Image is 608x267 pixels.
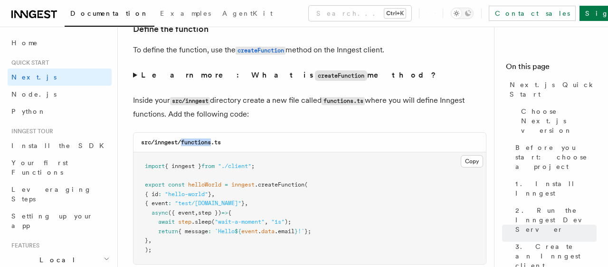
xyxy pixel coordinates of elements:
span: ( [304,181,308,188]
code: src/inngest/functions.ts [141,139,221,146]
a: Python [8,103,112,120]
span: ); [285,218,291,225]
span: async [152,209,168,216]
span: step [178,218,191,225]
span: = [225,181,228,188]
a: Home [8,34,112,51]
span: `Hello [215,228,235,235]
span: ; [251,163,255,169]
span: "1s" [271,218,285,225]
span: import [145,163,165,169]
p: Inside your directory create a new file called where you will define Inngest functions. Add the f... [133,94,486,121]
span: Your first Functions [11,159,68,176]
a: AgentKit [217,3,278,26]
span: AgentKit [222,10,273,17]
h4: On this page [506,61,597,76]
span: export [145,181,165,188]
span: data [261,228,275,235]
span: Examples [160,10,211,17]
code: createFunction [236,47,285,55]
span: !` [298,228,304,235]
span: Documentation [70,10,149,17]
span: Choose Next.js version [521,107,597,135]
a: Node.js [8,86,112,103]
span: Python [11,108,46,115]
span: Setting up your app [11,212,93,229]
a: Contact sales [489,6,576,21]
span: 2. Run the Inngest Dev Server [515,206,597,234]
span: } [241,200,245,207]
span: ( [211,218,215,225]
span: , [211,191,215,198]
span: "./client" [218,163,251,169]
span: ${ [235,228,241,235]
span: ); [145,247,152,253]
a: Leveraging Steps [8,181,112,208]
a: Next.js [8,69,112,86]
span: "hello-world" [165,191,208,198]
span: { message [178,228,208,235]
span: .createFunction [255,181,304,188]
span: : [158,191,161,198]
span: } [208,191,211,198]
span: Features [8,242,39,249]
a: Documentation [65,3,154,27]
span: Leveraging Steps [11,186,92,203]
span: Home [11,38,38,48]
button: Copy [461,155,483,168]
code: src/inngest [170,97,210,105]
a: Install the SDK [8,137,112,154]
span: } [145,237,148,244]
a: Setting up your app [8,208,112,234]
span: 1. Install Inngest [515,179,597,198]
span: { [228,209,231,216]
span: from [201,163,215,169]
span: , [148,237,152,244]
button: Toggle dark mode [451,8,474,19]
span: event [241,228,258,235]
span: Install the SDK [11,142,110,149]
a: Next.js Quick Start [506,76,597,103]
code: createFunction [315,70,367,81]
span: .email [275,228,294,235]
span: "test/[DOMAIN_NAME]" [175,200,241,207]
span: Inngest tour [8,128,53,135]
span: await [158,218,175,225]
a: Define the function [133,22,209,36]
span: "wait-a-moment" [215,218,265,225]
span: { inngest } [165,163,201,169]
span: : [168,200,171,207]
span: ({ event [168,209,195,216]
a: Before you start: choose a project [512,139,597,175]
a: 1. Install Inngest [512,175,597,202]
span: , [265,218,268,225]
span: return [158,228,178,235]
span: .sleep [191,218,211,225]
a: Choose Next.js version [517,103,597,139]
span: Next.js [11,73,57,81]
span: Before you start: choose a project [515,143,597,171]
a: 2. Run the Inngest Dev Server [512,202,597,238]
code: functions.ts [322,97,365,105]
span: , [195,209,198,216]
span: : [208,228,211,235]
strong: Learn more: What is method? [141,70,438,79]
span: , [245,200,248,207]
summary: Learn more: What iscreateFunctionmethod? [133,69,486,82]
span: { event [145,200,168,207]
a: Examples [154,3,217,26]
span: Quick start [8,59,49,67]
span: } [294,228,298,235]
kbd: Ctrl+K [384,9,406,18]
span: }; [304,228,311,235]
span: step }) [198,209,221,216]
span: Node.js [11,90,57,98]
span: { id [145,191,158,198]
p: To define the function, use the method on the Inngest client. [133,43,486,57]
span: helloWorld [188,181,221,188]
button: Search...Ctrl+K [309,6,411,21]
span: . [258,228,261,235]
span: inngest [231,181,255,188]
span: => [221,209,228,216]
span: Next.js Quick Start [510,80,597,99]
